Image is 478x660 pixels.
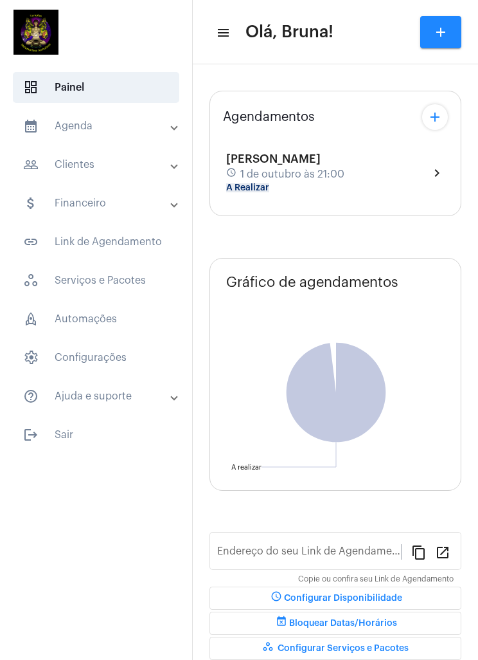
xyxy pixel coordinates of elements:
mat-icon: sidenav icon [23,427,39,443]
mat-icon: sidenav icon [23,157,39,172]
span: sidenav icon [23,311,39,327]
span: Sair [13,419,179,450]
button: Configurar Disponibilidade [209,587,461,610]
mat-chip: A Realizar [226,183,269,192]
span: Agendamentos [223,110,315,124]
mat-icon: sidenav icon [216,25,229,41]
span: Olá, Bruna! [245,22,333,42]
span: Automações [13,304,179,335]
mat-icon: content_copy [411,544,427,560]
img: a40e7819-ba91-0a74-7327-be2763f5df61.jpeg [10,6,62,58]
mat-icon: add [427,109,443,125]
mat-panel-title: Clientes [23,157,172,172]
button: Configurar Serviços e Pacotes [209,637,461,660]
mat-icon: chevron_right [429,165,445,181]
span: sidenav icon [23,273,39,288]
span: Bloquear Datas/Horários [274,619,397,628]
mat-icon: schedule [269,591,284,606]
span: sidenav icon [23,350,39,365]
mat-expansion-panel-header: sidenav iconFinanceiro [8,188,192,219]
mat-expansion-panel-header: sidenav iconAjuda e suporte [8,381,192,412]
mat-icon: sidenav icon [23,118,39,134]
span: Link de Agendamento [13,226,179,257]
mat-expansion-panel-header: sidenav iconClientes [8,149,192,180]
mat-icon: sidenav icon [23,389,39,404]
span: Configurar Serviços e Pacotes [262,644,409,653]
mat-icon: add [433,24,448,40]
span: Serviços e Pacotes [13,265,179,296]
span: sidenav icon [23,80,39,95]
span: Gráfico de agendamentos [226,275,398,290]
mat-hint: Copie ou confira seu Link de Agendamento [298,575,454,584]
span: [PERSON_NAME] [226,153,321,165]
mat-icon: event_busy [274,616,289,631]
mat-panel-title: Agenda [23,118,172,134]
mat-icon: schedule [226,167,238,181]
span: Configurações [13,342,179,373]
mat-icon: workspaces_outlined [262,641,278,656]
mat-panel-title: Ajuda e suporte [23,389,172,404]
button: Bloquear Datas/Horários [209,612,461,635]
span: 1 de outubro às 21:00 [240,169,344,180]
input: Link [217,548,401,560]
span: Configurar Disponibilidade [269,594,402,603]
text: A realizar [231,464,261,471]
mat-icon: open_in_new [435,544,450,560]
span: Painel [13,72,179,103]
mat-icon: sidenav icon [23,196,39,211]
mat-expansion-panel-header: sidenav iconAgenda [8,111,192,142]
mat-panel-title: Financeiro [23,196,172,211]
mat-icon: sidenav icon [23,234,39,250]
